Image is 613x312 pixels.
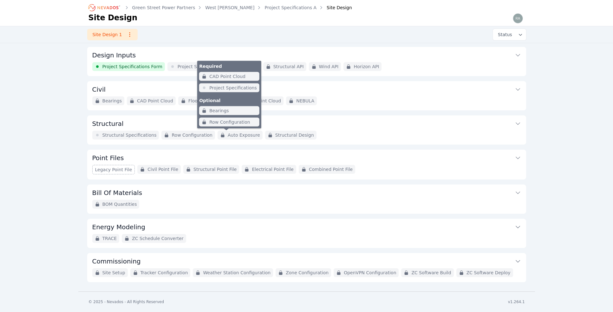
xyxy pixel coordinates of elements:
a: Site Design 1 [87,29,138,40]
div: © 2025 - Nevados - All Rights Reserved [88,299,164,304]
span: ZC Software Build [411,270,451,276]
span: BOM Quantities [102,201,137,207]
span: CAD Point Cloud [137,98,173,104]
span: Combined Point File [309,166,353,172]
button: Status [493,29,526,40]
div: CommissioningSite SetupTracker ConfigurationWeather Station ConfigurationZone ConfigurationOpenVP... [87,253,526,282]
button: Civil [92,81,521,96]
span: Tracker Configuration [140,270,188,276]
span: Flood Point Cloud [188,98,227,104]
span: Status [495,31,512,38]
span: Horizon API [354,63,379,70]
button: Point Files [92,150,521,165]
span: Structural Design [275,132,314,138]
a: West [PERSON_NAME] [205,4,254,11]
a: Project Specifications A [264,4,316,11]
a: Green Street Power Partners [132,4,195,11]
h1: Site Design [88,13,138,23]
span: NEBULA [296,98,314,104]
button: Energy Modeling [92,219,521,234]
span: Auto Exposure [228,132,260,138]
img: raymond.aber@nevados.solar [513,13,523,23]
h3: Civil [92,85,106,94]
button: Structural [92,115,521,131]
div: StructuralStructural SpecificationsRow ConfigurationAuto ExposureRequiredCAD Point CloudProject S... [87,115,526,145]
div: Design InputsProject Specifications FormProject SpecificationsCivil APIStructural APIWind APIHori... [87,47,526,76]
h3: Energy Modeling [92,223,145,231]
nav: Breadcrumb [88,3,352,13]
span: Legacy Point File [95,166,132,173]
div: CivilBearingsCAD Point CloudFlood Point CloudTOPO Point CloudNEBULA [87,81,526,110]
button: Bill Of Materials [92,185,521,200]
span: Zone Configuration [286,270,329,276]
span: Weather Station Configuration [203,270,271,276]
button: Design Inputs [92,47,521,62]
span: TRACE [102,235,117,242]
span: Row Configuration [172,132,212,138]
span: Civil Point File [147,166,178,172]
span: Electrical Point File [252,166,293,172]
div: Energy ModelingTRACEZC Schedule Converter [87,219,526,248]
span: Wind API [319,63,339,70]
span: Structural API [273,63,304,70]
span: Project Specifications Form [102,63,162,70]
div: v1.264.1 [508,299,525,304]
span: Civil API [240,63,258,70]
h3: Bill Of Materials [92,188,142,197]
span: Structural Specifications [102,132,157,138]
div: Site Design [318,4,352,11]
div: Point FilesLegacy Point FileCivil Point FileStructural Point FileElectrical Point FileCombined Po... [87,150,526,179]
span: OpenVPN Configuration [344,270,396,276]
span: Bearings [102,98,122,104]
span: ZC Software Deploy [466,270,511,276]
span: TOPO Point Cloud [242,98,281,104]
span: Structural Point File [193,166,237,172]
button: Commissioning [92,253,521,268]
div: Bill Of MaterialsBOM Quantities [87,185,526,214]
span: Project Specifications [178,63,225,70]
h3: Commissioning [92,257,141,266]
span: Site Setup [102,270,125,276]
h3: Design Inputs [92,51,136,60]
h3: Point Files [92,153,124,162]
span: ZC Schedule Converter [132,235,183,242]
h3: Structural [92,119,124,128]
